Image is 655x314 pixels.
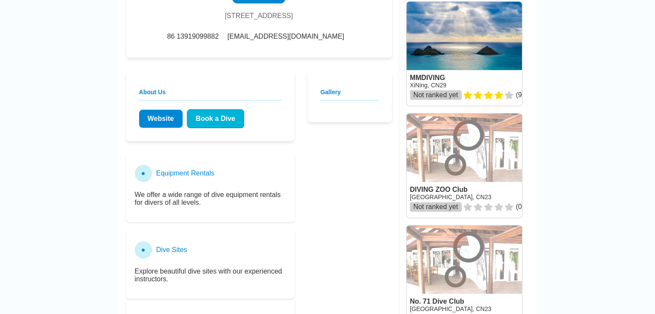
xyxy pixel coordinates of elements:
[135,191,286,206] p: We offer a wide range of dive equipment rentals for divers of all levels.
[135,241,152,259] div: ●
[410,82,447,89] a: XiNing, CN29
[320,89,379,101] h2: Gallery
[135,268,286,283] p: Explore beautiful dive sites with our experienced instructors.
[156,169,214,177] h3: Equipment Rentals
[156,246,187,254] h3: Dive Sites
[225,12,293,20] div: [STREET_ADDRESS]
[167,33,219,40] span: 86 13919099882
[139,89,282,101] h2: About Us
[227,33,344,40] span: [EMAIL_ADDRESS][DOMAIN_NAME]
[187,109,245,128] a: Book a Dive
[139,110,183,128] a: Website
[410,305,491,312] a: [GEOGRAPHIC_DATA], CN23
[410,194,491,200] a: [GEOGRAPHIC_DATA], CN23
[135,165,152,182] div: ●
